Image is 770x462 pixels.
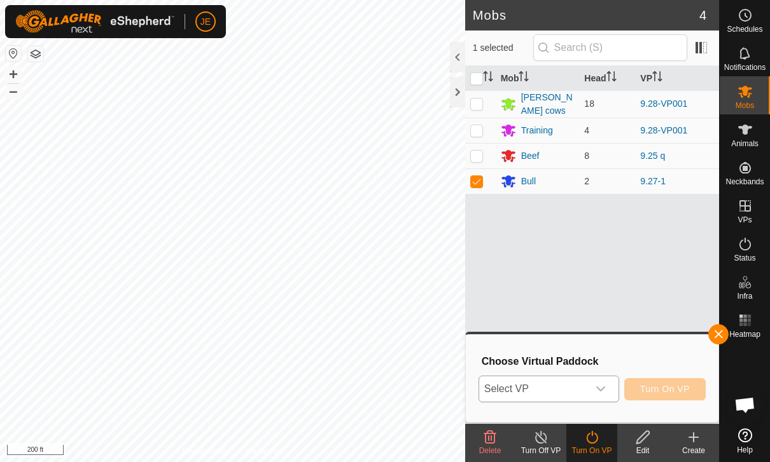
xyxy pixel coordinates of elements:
a: 9.28-VP001 [640,125,687,135]
h2: Mobs [473,8,699,23]
button: Turn On VP [624,378,706,400]
div: Turn On VP [566,445,617,456]
span: Turn On VP [640,384,690,394]
span: 4 [699,6,706,25]
p-sorticon: Activate to sort [519,73,529,83]
a: Privacy Policy [182,445,230,457]
span: Infra [737,292,752,300]
div: Turn Off VP [515,445,566,456]
div: Bull [521,175,536,188]
th: Mob [496,66,580,91]
span: JE [200,15,211,29]
a: 9.25 q [640,151,665,161]
div: Beef [521,149,540,163]
p-sorticon: Activate to sort [606,73,617,83]
span: Status [734,254,755,262]
span: Notifications [724,64,766,71]
span: Animals [731,140,759,147]
img: Gallagher Logo [15,10,174,33]
span: Neckbands [725,178,764,186]
span: 8 [584,151,589,161]
p-sorticon: Activate to sort [483,73,493,83]
div: Open chat [726,386,764,424]
h3: Choose Virtual Paddock [482,355,706,367]
a: 9.27-1 [640,176,666,186]
div: Training [521,124,553,137]
button: – [6,83,21,99]
div: [PERSON_NAME] cows [521,91,575,118]
a: Contact Us [245,445,283,457]
span: 2 [584,176,589,186]
button: Map Layers [28,46,43,62]
a: Help [720,423,770,459]
span: 4 [584,125,589,135]
div: Edit [617,445,668,456]
button: + [6,67,21,82]
input: Search (S) [533,34,687,61]
div: Create [668,445,719,456]
span: 18 [584,99,594,109]
div: dropdown trigger [588,376,613,402]
button: Reset Map [6,46,21,61]
span: Heatmap [729,330,760,338]
th: VP [635,66,719,91]
span: Select VP [479,376,588,402]
a: 9.28-VP001 [640,99,687,109]
p-sorticon: Activate to sort [652,73,662,83]
span: Delete [479,446,501,455]
span: VPs [738,216,752,224]
span: Schedules [727,25,762,33]
span: Mobs [736,102,754,109]
th: Head [579,66,635,91]
span: Help [737,446,753,454]
span: 1 selected [473,41,533,55]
